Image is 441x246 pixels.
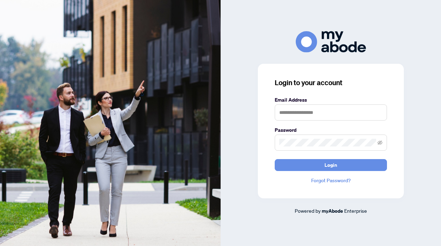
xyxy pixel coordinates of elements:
a: Forgot Password? [275,177,387,184]
label: Password [275,126,387,134]
a: myAbode [322,207,343,215]
h3: Login to your account [275,78,387,88]
span: Login [325,159,337,171]
button: Login [275,159,387,171]
span: Enterprise [344,207,367,214]
img: ma-logo [296,31,366,53]
span: eye-invisible [377,140,382,145]
label: Email Address [275,96,387,104]
span: Powered by [295,207,321,214]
